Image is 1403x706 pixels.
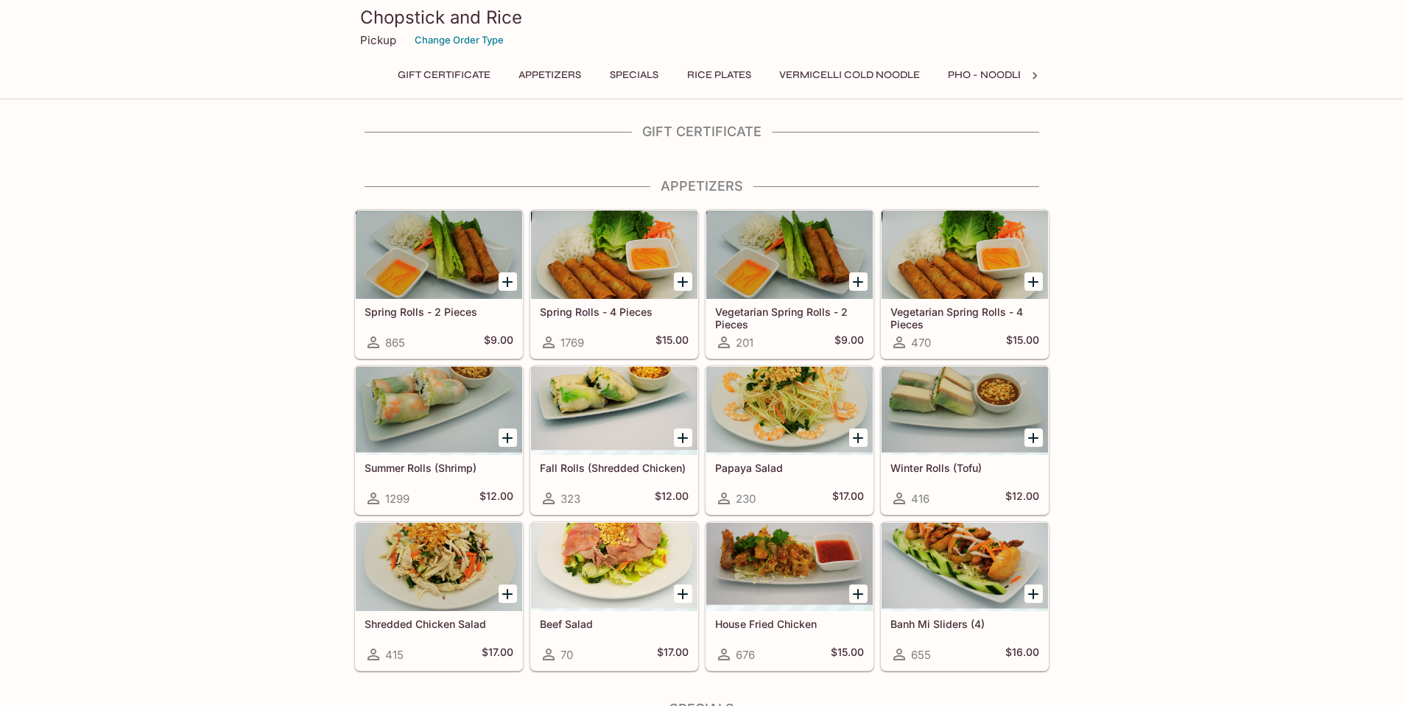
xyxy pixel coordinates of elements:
[1006,333,1039,351] h5: $15.00
[560,648,573,662] span: 70
[881,366,1049,515] a: Winter Rolls (Tofu)416$12.00
[849,272,868,291] button: Add Vegetarian Spring Rolls - 2 Pieces
[530,366,698,515] a: Fall Rolls (Shredded Chicken)323$12.00
[715,306,864,330] h5: Vegetarian Spring Rolls - 2 Pieces
[365,462,513,474] h5: Summer Rolls (Shrimp)
[355,210,523,359] a: Spring Rolls - 2 Pieces865$9.00
[354,124,1049,140] h4: Gift Certificate
[479,490,513,507] h5: $12.00
[706,210,873,359] a: Vegetarian Spring Rolls - 2 Pieces201$9.00
[560,336,584,350] span: 1769
[530,522,698,671] a: Beef Salad70$17.00
[365,306,513,318] h5: Spring Rolls - 2 Pieces
[499,428,517,447] button: Add Summer Rolls (Shrimp)
[540,306,689,318] h5: Spring Rolls - 4 Pieces
[706,523,873,611] div: House Fried Chicken
[882,211,1048,299] div: Vegetarian Spring Rolls - 4 Pieces
[1005,490,1039,507] h5: $12.00
[674,585,692,603] button: Add Beef Salad
[385,648,404,662] span: 415
[655,490,689,507] h5: $12.00
[499,585,517,603] button: Add Shredded Chicken Salad
[706,211,873,299] div: Vegetarian Spring Rolls - 2 Pieces
[354,178,1049,194] h4: Appetizers
[911,648,931,662] span: 655
[882,367,1048,455] div: Winter Rolls (Tofu)
[1005,646,1039,663] h5: $16.00
[715,618,864,630] h5: House Fried Chicken
[385,492,409,506] span: 1299
[385,336,405,350] span: 865
[365,618,513,630] h5: Shredded Chicken Salad
[360,6,1044,29] h3: Chopstick and Rice
[706,522,873,671] a: House Fried Chicken676$15.00
[1024,272,1043,291] button: Add Vegetarian Spring Rolls - 4 Pieces
[940,65,1063,85] button: Pho - Noodle Soup
[484,333,513,351] h5: $9.00
[736,648,755,662] span: 676
[531,367,697,455] div: Fall Rolls (Shredded Chicken)
[890,618,1039,630] h5: Banh Mi Sliders (4)
[881,210,1049,359] a: Vegetarian Spring Rolls - 4 Pieces470$15.00
[355,366,523,515] a: Summer Rolls (Shrimp)1299$12.00
[674,428,692,447] button: Add Fall Rolls (Shredded Chicken)
[832,490,864,507] h5: $17.00
[540,462,689,474] h5: Fall Rolls (Shredded Chicken)
[499,272,517,291] button: Add Spring Rolls - 2 Pieces
[849,585,868,603] button: Add House Fried Chicken
[771,65,928,85] button: Vermicelli Cold Noodle
[834,333,864,351] h5: $9.00
[736,492,756,506] span: 230
[601,65,667,85] button: Specials
[531,523,697,611] div: Beef Salad
[355,522,523,671] a: Shredded Chicken Salad415$17.00
[408,29,510,52] button: Change Order Type
[715,462,864,474] h5: Papaya Salad
[849,428,868,447] button: Add Papaya Salad
[890,306,1039,330] h5: Vegetarian Spring Rolls - 4 Pieces
[560,492,580,506] span: 323
[679,65,759,85] button: Rice Plates
[882,523,1048,611] div: Banh Mi Sliders (4)
[1024,585,1043,603] button: Add Banh Mi Sliders (4)
[482,646,513,663] h5: $17.00
[1024,428,1043,447] button: Add Winter Rolls (Tofu)
[540,618,689,630] h5: Beef Salad
[356,211,522,299] div: Spring Rolls - 2 Pieces
[890,462,1039,474] h5: Winter Rolls (Tofu)
[736,336,753,350] span: 201
[530,210,698,359] a: Spring Rolls - 4 Pieces1769$15.00
[356,523,522,611] div: Shredded Chicken Salad
[831,646,864,663] h5: $15.00
[911,336,931,350] span: 470
[531,211,697,299] div: Spring Rolls - 4 Pieces
[390,65,499,85] button: Gift Certificate
[881,522,1049,671] a: Banh Mi Sliders (4)655$16.00
[655,333,689,351] h5: $15.00
[674,272,692,291] button: Add Spring Rolls - 4 Pieces
[706,366,873,515] a: Papaya Salad230$17.00
[360,33,396,47] p: Pickup
[911,492,929,506] span: 416
[706,367,873,455] div: Papaya Salad
[356,367,522,455] div: Summer Rolls (Shrimp)
[657,646,689,663] h5: $17.00
[510,65,589,85] button: Appetizers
